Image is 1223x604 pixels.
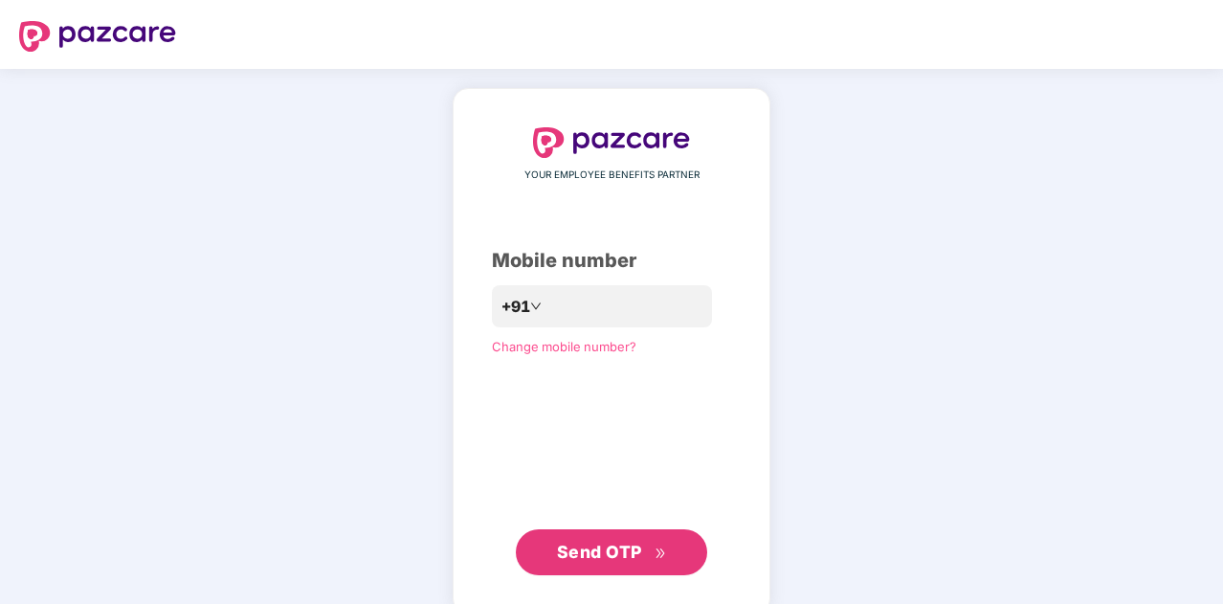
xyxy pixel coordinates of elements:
img: logo [533,127,690,158]
a: Change mobile number? [492,339,636,354]
button: Send OTPdouble-right [516,529,707,575]
div: Mobile number [492,246,731,276]
span: Send OTP [557,542,642,562]
span: down [530,301,542,312]
img: logo [19,21,176,52]
span: YOUR EMPLOYEE BENEFITS PARTNER [524,168,700,183]
span: +91 [501,295,530,319]
span: double-right [655,548,667,560]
